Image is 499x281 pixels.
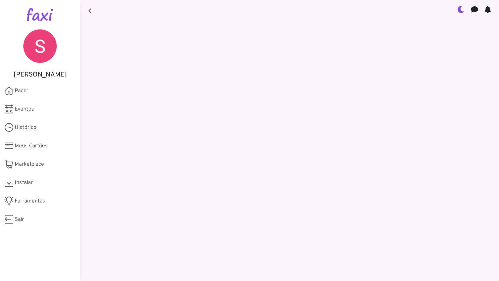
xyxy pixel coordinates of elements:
[15,142,48,150] span: Meus Cartões
[15,197,45,205] span: Ferramentas
[15,216,24,224] span: Sair
[15,124,36,132] span: Histórico
[15,105,34,113] span: Eventos
[15,179,33,187] span: Instalar
[15,87,28,95] span: Pagar
[15,160,44,168] span: Marketplace
[10,71,70,79] h5: [PERSON_NAME]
